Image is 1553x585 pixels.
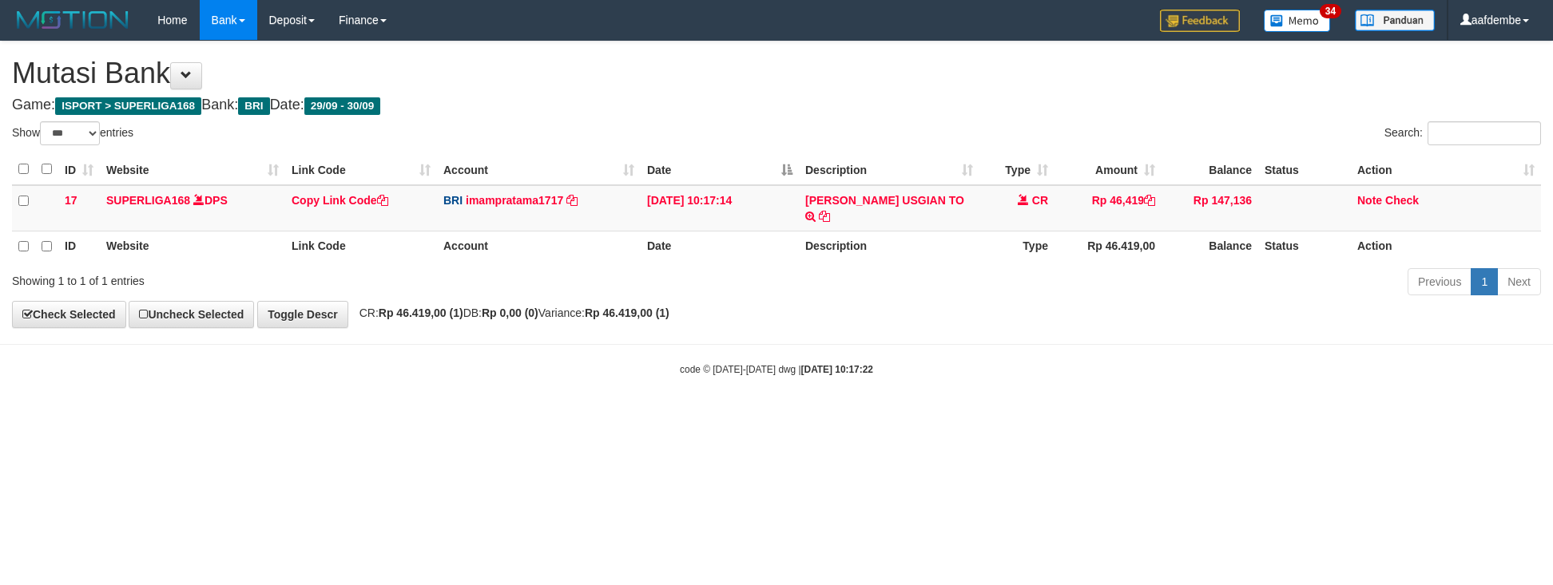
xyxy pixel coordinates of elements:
[40,121,100,145] select: Showentries
[1351,231,1541,262] th: Action
[1264,10,1331,32] img: Button%20Memo.svg
[12,97,1541,113] h4: Game: Bank: Date:
[437,231,641,262] th: Account
[680,364,873,375] small: code © [DATE]-[DATE] dwg |
[100,154,285,185] th: Website: activate to sort column ascending
[65,194,77,207] span: 17
[100,231,285,262] th: Website
[819,210,830,223] a: Copy RONI USGIAN TO to clipboard
[801,364,873,375] strong: [DATE] 10:17:22
[285,154,437,185] th: Link Code: activate to sort column ascending
[1144,194,1155,207] a: Copy Rp 46,419 to clipboard
[1385,194,1419,207] a: Check
[1032,194,1048,207] span: CR
[12,301,126,328] a: Check Selected
[238,97,269,115] span: BRI
[1357,194,1382,207] a: Note
[805,194,964,207] a: [PERSON_NAME] USGIAN TO
[585,306,669,319] strong: Rp 46.419,00 (1)
[1408,268,1472,295] a: Previous
[58,231,100,262] th: ID
[1497,268,1541,295] a: Next
[1384,121,1541,145] label: Search:
[566,194,578,207] a: Copy imampratama1717 to clipboard
[1162,154,1258,185] th: Balance
[1428,121,1541,145] input: Search:
[1055,185,1162,231] td: Rp 46,419
[257,301,348,328] a: Toggle Descr
[55,97,201,115] span: ISPORT > SUPERLIGA168
[979,231,1055,262] th: Type
[979,154,1055,185] th: Type: activate to sort column ascending
[1355,10,1435,31] img: panduan.png
[1471,268,1498,295] a: 1
[1055,154,1162,185] th: Amount: activate to sort column ascending
[285,231,437,262] th: Link Code
[12,57,1541,89] h1: Mutasi Bank
[379,306,463,319] strong: Rp 46.419,00 (1)
[12,267,635,289] div: Showing 1 to 1 of 1 entries
[641,154,799,185] th: Date: activate to sort column descending
[1055,231,1162,262] th: Rp 46.419,00
[58,154,100,185] th: ID: activate to sort column ascending
[437,154,641,185] th: Account: activate to sort column ascending
[1258,231,1351,262] th: Status
[443,194,463,207] span: BRI
[641,231,799,262] th: Date
[106,194,190,207] a: SUPERLIGA168
[12,121,133,145] label: Show entries
[482,306,538,319] strong: Rp 0,00 (0)
[292,194,388,207] a: Copy Link Code
[641,185,799,231] td: [DATE] 10:17:14
[352,306,669,319] span: CR: DB: Variance:
[1258,154,1351,185] th: Status
[799,154,979,185] th: Description: activate to sort column ascending
[12,8,133,32] img: MOTION_logo.png
[1160,10,1240,32] img: Feedback.jpg
[1351,154,1541,185] th: Action: activate to sort column ascending
[1162,185,1258,231] td: Rp 147,136
[129,301,254,328] a: Uncheck Selected
[304,97,381,115] span: 29/09 - 30/09
[1162,231,1258,262] th: Balance
[799,231,979,262] th: Description
[1320,4,1341,18] span: 34
[466,194,563,207] a: imampratama1717
[100,185,285,231] td: DPS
